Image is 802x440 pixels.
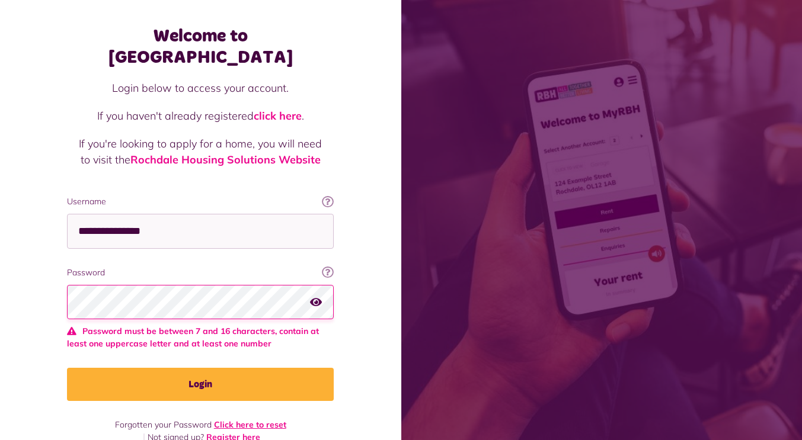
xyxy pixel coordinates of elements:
a: Rochdale Housing Solutions Website [130,153,321,166]
label: Password [67,266,334,279]
span: Password must be between 7 and 16 characters, contain at least one uppercase letter and at least ... [67,325,334,350]
p: If you're looking to apply for a home, you will need to visit the [79,136,322,168]
p: If you haven't already registered . [79,108,322,124]
a: Click here to reset [214,419,286,430]
h1: Welcome to [GEOGRAPHIC_DATA] [67,25,334,68]
button: Login [67,368,334,401]
label: Username [67,195,334,208]
a: click here [254,109,302,123]
span: Forgotten your Password [115,419,212,430]
p: Login below to access your account. [79,80,322,96]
